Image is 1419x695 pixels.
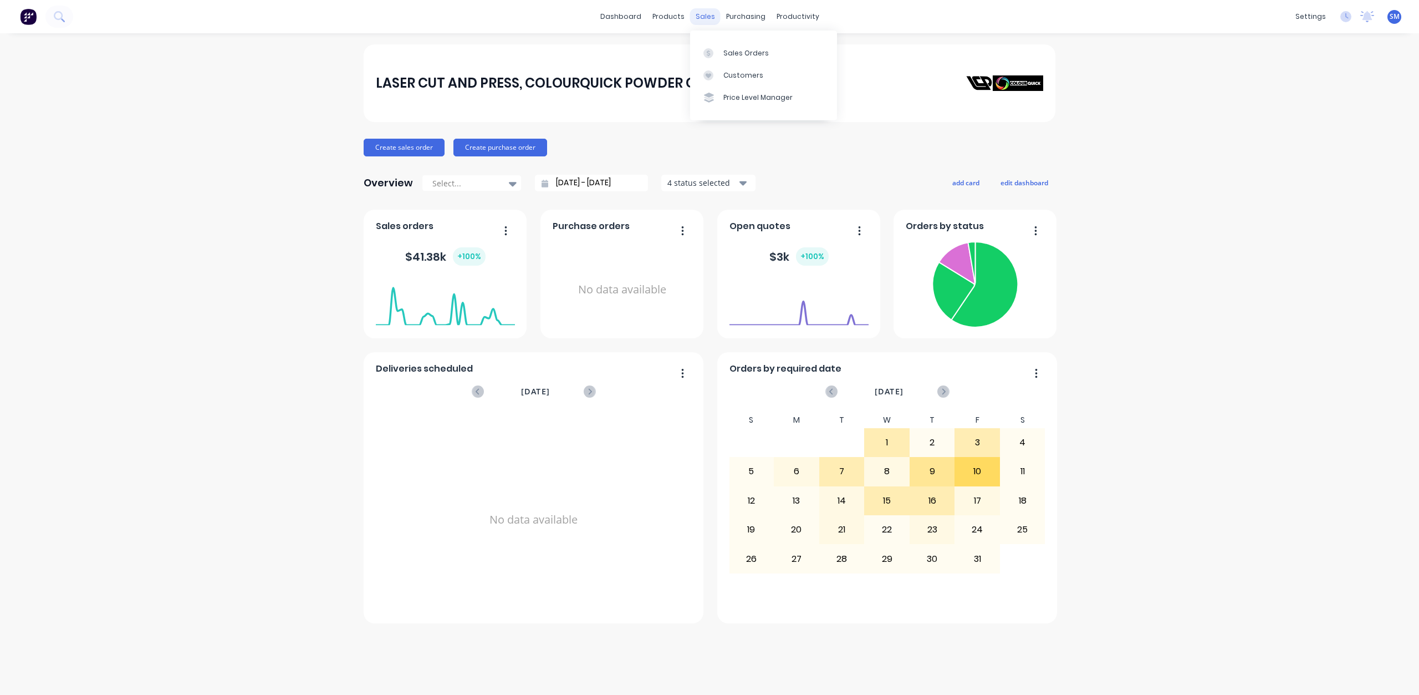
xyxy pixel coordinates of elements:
div: 28 [820,545,864,572]
div: 17 [955,487,999,515]
div: 10 [955,458,999,485]
div: 3 [955,429,999,456]
div: $ 3k [769,247,829,266]
div: 24 [955,516,999,544]
div: 30 [910,545,954,572]
img: Factory [20,8,37,25]
div: 8 [865,458,909,485]
div: 11 [1001,458,1045,485]
a: dashboard [595,8,647,25]
div: T [910,412,955,428]
div: 14 [820,487,864,515]
div: 2 [910,429,954,456]
div: 18 [1001,487,1045,515]
div: Sales Orders [723,48,769,58]
div: 21 [820,516,864,544]
span: Orders by status [906,220,984,233]
div: $ 41.38k [405,247,486,266]
div: 12 [729,487,774,515]
span: [DATE] [521,385,550,398]
div: Overview [364,172,413,194]
div: No data available [553,237,692,342]
div: 1 [865,429,909,456]
button: Create purchase order [453,139,547,156]
a: Customers [690,64,837,87]
div: sales [690,8,721,25]
span: Sales orders [376,220,433,233]
div: purchasing [721,8,771,25]
span: [DATE] [875,385,904,398]
div: 6 [774,458,819,485]
div: T [819,412,865,428]
button: edit dashboard [993,175,1055,190]
div: + 100 % [453,247,486,266]
span: SM [1390,12,1400,22]
div: 19 [729,516,774,544]
div: S [729,412,774,428]
span: Purchase orders [553,220,630,233]
div: 13 [774,487,819,515]
div: 7 [820,458,864,485]
img: LASER CUT AND PRESS, COLOURQUICK POWDER COATING [966,75,1043,92]
div: LASER CUT AND PRESS, COLOURQUICK POWDER COATING [376,72,748,94]
div: No data available [376,412,692,627]
div: 31 [955,545,999,572]
div: 26 [729,545,774,572]
a: Sales Orders [690,42,837,64]
div: Price Level Manager [723,93,793,103]
div: settings [1290,8,1331,25]
div: S [1000,412,1045,428]
a: Price Level Manager [690,87,837,109]
div: 4 status selected [667,177,737,189]
button: add card [945,175,987,190]
div: 9 [910,458,954,485]
div: productivity [771,8,825,25]
span: Orders by required date [729,362,841,376]
div: Customers [723,70,763,80]
div: 29 [865,545,909,572]
div: W [864,412,910,428]
div: + 100 % [796,247,829,266]
button: Create sales order [364,139,445,156]
div: 16 [910,487,954,515]
div: 25 [1001,516,1045,544]
div: 5 [729,458,774,485]
div: 20 [774,516,819,544]
div: 4 [1001,429,1045,456]
div: 23 [910,516,954,544]
div: 22 [865,516,909,544]
div: F [954,412,1000,428]
div: products [647,8,690,25]
div: 15 [865,487,909,515]
button: 4 status selected [661,175,756,191]
span: Open quotes [729,220,790,233]
div: 27 [774,545,819,572]
div: M [774,412,819,428]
